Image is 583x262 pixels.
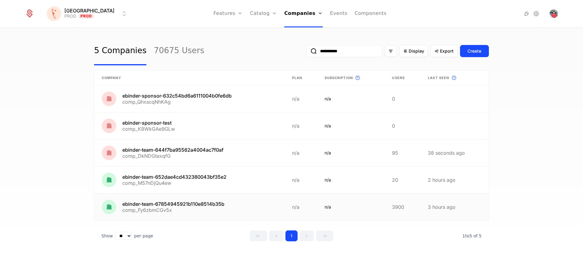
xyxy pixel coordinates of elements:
[385,71,421,85] th: Users
[316,230,333,241] button: Go to last page
[94,71,285,85] th: Company
[250,230,333,241] div: Page navigation
[533,10,540,17] a: Settings
[523,10,530,17] a: Integrations
[94,37,146,65] a: 5 Companies
[94,230,489,241] div: Table pagination
[431,45,458,57] button: Export
[428,75,449,81] span: Last seen
[299,230,314,241] button: Go to next page
[79,14,94,19] span: Prod
[399,45,428,57] button: Display
[460,45,489,57] button: Create
[409,48,424,54] span: Display
[134,233,153,239] span: per page
[64,8,114,13] span: [GEOGRAPHIC_DATA]
[47,6,61,21] img: Florence
[269,230,284,241] button: Go to previous page
[325,75,353,81] span: Subscription
[115,232,132,240] select: Select page size
[468,48,481,54] div: Create
[285,230,298,241] button: Go to page 1
[462,233,479,238] span: 1 to 5 of
[550,9,558,18] button: Open user button
[250,230,267,241] button: Go to first page
[154,37,204,65] a: 70675 Users
[49,7,128,20] button: Select environment
[440,48,454,54] span: Export
[64,13,76,19] div: PROD
[285,71,317,85] th: Plan
[550,9,558,18] img: Strahinja Racic
[385,45,397,57] button: Filter options
[462,233,482,238] span: 5
[101,233,113,239] span: Show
